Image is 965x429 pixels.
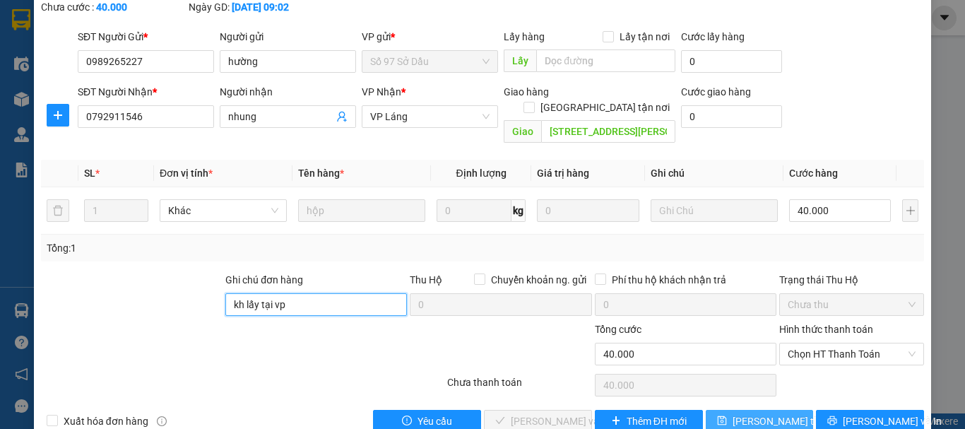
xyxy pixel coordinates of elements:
span: plus [611,416,621,427]
label: Cước giao hàng [681,86,751,98]
span: [PERSON_NAME] thay đổi [733,413,846,429]
span: Xuất hóa đơn hàng [58,413,154,429]
span: info-circle [157,416,167,426]
span: SL [84,168,95,179]
div: Người nhận [220,84,356,100]
span: Chọn HT Thanh Toán [788,343,916,365]
span: Tổng cước [595,324,641,335]
span: Đơn vị tính [160,168,213,179]
span: Cước hàng [789,168,838,179]
span: Số 97 Sở Dầu [370,51,490,72]
span: save [717,416,727,427]
label: Ghi chú đơn hàng [225,274,303,286]
span: VP Nhận [362,86,401,98]
b: [DATE] 09:02 [232,1,289,13]
span: Khác [168,200,278,221]
span: kg [511,199,526,222]
span: Lấy hàng [504,31,545,42]
span: VP Láng [370,106,490,127]
span: [GEOGRAPHIC_DATA] tận nơi [535,100,675,115]
span: Định lượng [456,168,506,179]
span: Chuyển khoản ng. gửi [485,272,592,288]
span: Chuyển phát nhanh: [GEOGRAPHIC_DATA] - [GEOGRAPHIC_DATA] [80,61,202,111]
span: Thêm ĐH mới [627,413,687,429]
span: plus [47,110,69,121]
input: Ghi chú đơn hàng [225,293,407,316]
input: Ghi Chú [651,199,778,222]
b: 40.000 [96,1,127,13]
span: Giá trị hàng [537,168,589,179]
input: Dọc đường [536,49,675,72]
span: user-add [336,111,348,122]
span: Chưa thu [788,294,916,315]
span: Tên hàng [298,168,344,179]
span: printer [827,416,837,427]
label: Cước lấy hàng [681,31,745,42]
input: VD: Bàn, Ghế [298,199,425,222]
span: Giao [504,120,541,143]
div: SĐT Người Gửi [78,29,214,45]
img: logo [6,56,78,128]
div: Trạng thái Thu Hộ [779,272,924,288]
span: Lấy [504,49,536,72]
div: Người gửi [220,29,356,45]
div: SĐT Người Nhận [78,84,214,100]
input: Cước giao hàng [681,105,782,128]
span: Yêu cầu [418,413,452,429]
label: Hình thức thanh toán [779,324,873,335]
span: Giao hàng [504,86,549,98]
div: VP gửi [362,29,498,45]
span: [PERSON_NAME] và In [843,413,942,429]
input: 0 [537,199,639,222]
div: Chưa thanh toán [446,375,593,399]
strong: CHUYỂN PHÁT NHANH VIP ANH HUY [88,11,194,57]
span: exclamation-circle [402,416,412,427]
button: plus [902,199,918,222]
div: Tổng: 1 [47,240,374,256]
button: plus [47,104,69,127]
th: Ghi chú [645,160,783,187]
span: Lấy tận nơi [614,29,675,45]
input: Cước lấy hàng [681,50,782,73]
button: delete [47,199,69,222]
span: Thu Hộ [410,274,442,286]
span: Phí thu hộ khách nhận trả [606,272,732,288]
input: Dọc đường [541,120,675,143]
